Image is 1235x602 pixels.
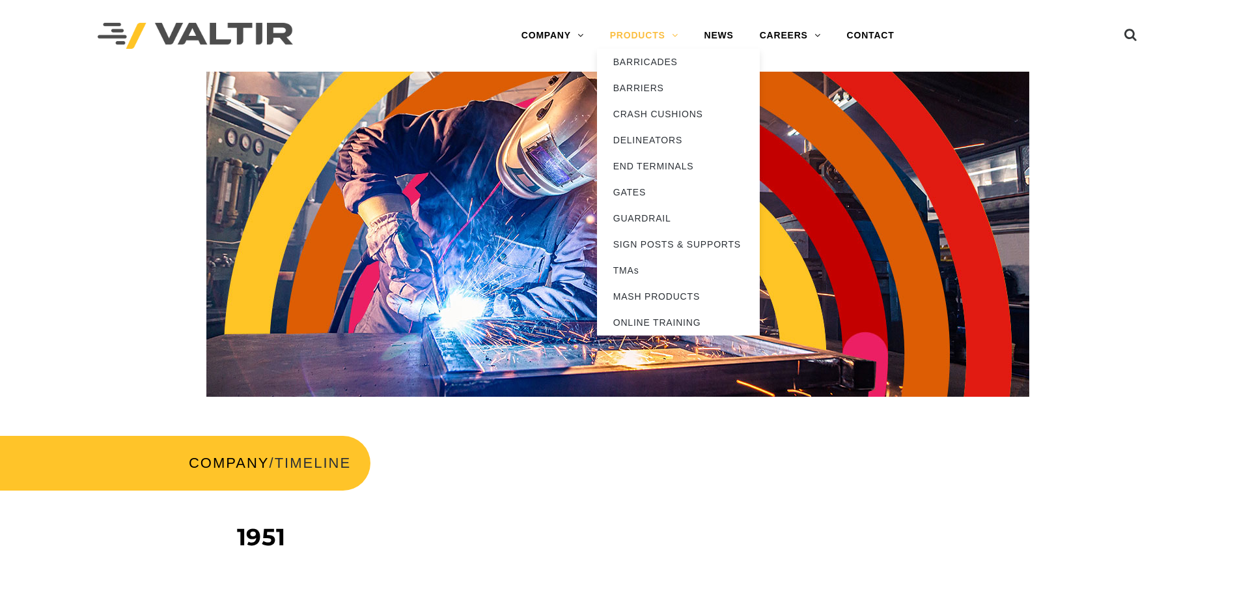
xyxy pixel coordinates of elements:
a: GATES [597,179,760,205]
a: PRODUCTS [597,23,691,49]
img: Valtir [98,23,293,50]
img: Header_Timeline [206,72,1029,397]
a: DELINEATORS [597,127,760,153]
a: NEWS [691,23,747,49]
a: CRASH CUSHIONS [597,101,760,127]
span: TIMELINE [275,455,351,471]
a: SIGN POSTS & SUPPORTS [597,231,760,257]
span: 1951 [237,523,286,551]
a: MASH PRODUCTS [597,283,760,309]
a: CONTACT [834,23,908,49]
a: BARRIERS [597,75,760,101]
a: BARRICADES [597,49,760,75]
a: TMAs [597,257,760,283]
a: CAREERS [747,23,834,49]
a: GUARDRAIL [597,205,760,231]
a: ONLINE TRAINING [597,309,760,336]
a: COMPANY [189,455,270,471]
a: COMPANY [508,23,597,49]
a: END TERMINALS [597,153,760,179]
